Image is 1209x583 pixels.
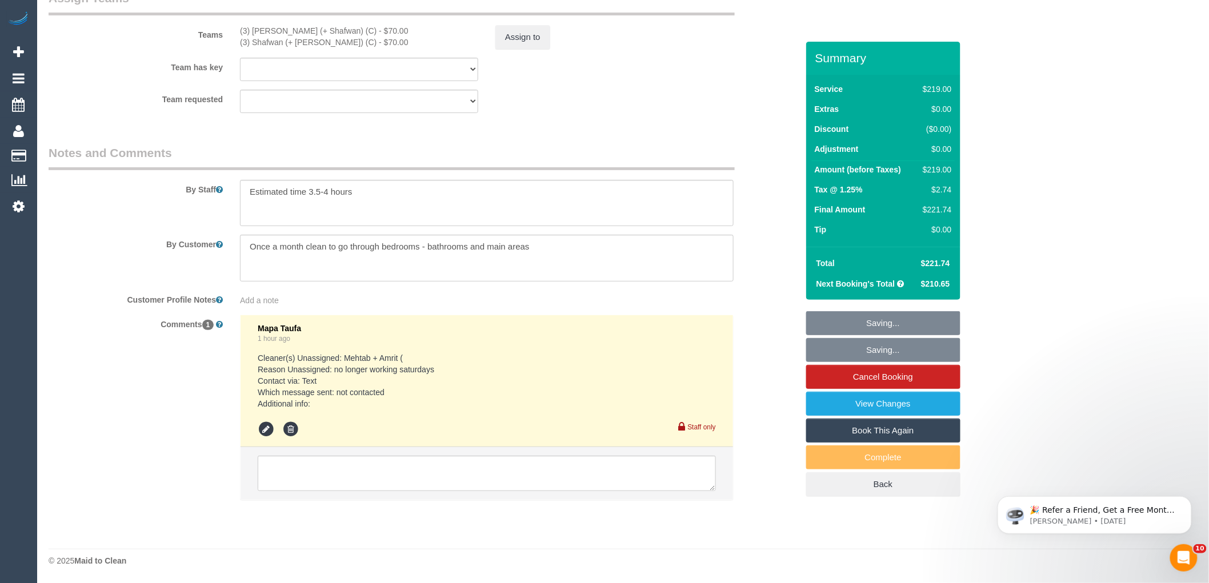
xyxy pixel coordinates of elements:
a: Back [806,472,960,496]
a: Cancel Booking [806,365,960,389]
label: Team requested [40,90,231,105]
label: Discount [815,123,849,135]
a: View Changes [806,392,960,416]
span: $210.65 [921,279,950,288]
span: 10 [1194,544,1207,553]
div: $219.00 [918,164,951,175]
iframe: Intercom notifications message [980,472,1209,552]
label: Extras [815,103,839,115]
div: 1 hour x $70.00/hour [240,37,478,48]
strong: Total [816,259,835,268]
button: Assign to [495,25,550,49]
a: 1 hour ago [258,335,290,343]
iframe: Intercom live chat [1170,544,1198,572]
label: Tax @ 1.25% [815,184,863,195]
span: Mapa Taufa [258,324,301,333]
label: Service [815,83,843,95]
small: Staff only [688,423,716,431]
label: Amount (before Taxes) [815,164,901,175]
label: Final Amount [815,204,866,215]
span: Add a note [240,296,279,305]
div: $0.00 [918,224,951,235]
img: Automaid Logo [7,11,30,27]
label: Teams [40,25,231,41]
div: $219.00 [918,83,951,95]
label: Tip [815,224,827,235]
div: $0.00 [918,143,951,155]
div: $0.00 [918,103,951,115]
label: By Staff [40,180,231,195]
div: ($0.00) [918,123,951,135]
legend: Notes and Comments [49,144,735,170]
strong: Next Booking's Total [816,279,895,288]
div: $221.74 [918,204,951,215]
label: Comments [40,315,231,330]
span: $221.74 [921,259,950,268]
label: By Customer [40,235,231,250]
div: $2.74 [918,184,951,195]
label: Team has key [40,58,231,73]
h3: Summary [815,51,955,65]
div: 1 hour x $70.00/hour [240,25,478,37]
span: 1 [202,320,214,330]
strong: Maid to Clean [74,556,126,565]
label: Customer Profile Notes [40,290,231,305]
a: Book This Again [806,419,960,443]
label: Adjustment [815,143,859,155]
div: © 2025 [49,555,1198,566]
pre: Cleaner(s) Unassigned: Mehtab + Amrit ( Reason Unassigned: no longer working saturdays Contact vi... [258,352,716,409]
